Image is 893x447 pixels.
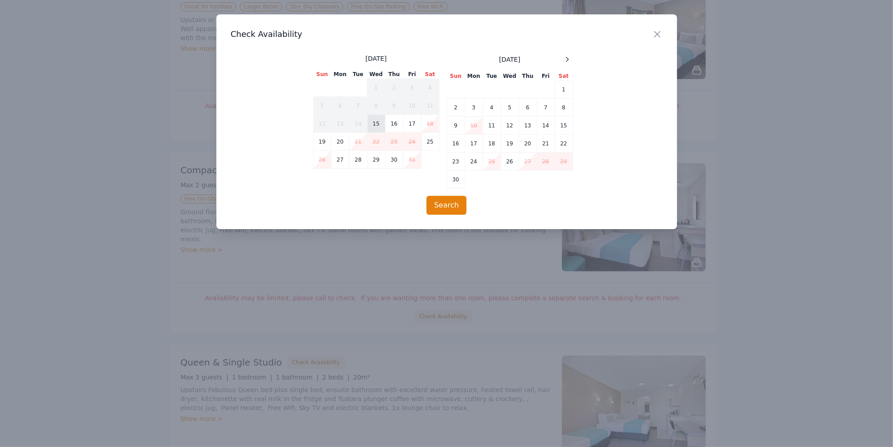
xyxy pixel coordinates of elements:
td: 24 [403,133,421,151]
td: 27 [331,151,349,169]
td: 22 [367,133,385,151]
button: Search [426,196,467,215]
td: 8 [367,97,385,115]
td: 17 [403,115,421,133]
td: 29 [367,151,385,169]
td: 16 [385,115,403,133]
td: 18 [483,135,501,153]
td: 3 [403,79,421,97]
td: 19 [501,135,519,153]
td: 7 [537,99,555,117]
td: 1 [555,81,573,99]
td: 26 [501,153,519,171]
td: 14 [537,117,555,135]
th: Tue [349,70,367,79]
td: 28 [349,151,367,169]
td: 2 [447,99,465,117]
th: Sun [447,72,465,81]
td: 13 [331,115,349,133]
td: 15 [555,117,573,135]
td: 16 [447,135,465,153]
th: Sat [421,70,439,79]
th: Mon [465,72,483,81]
td: 1 [367,79,385,97]
td: 21 [537,135,555,153]
td: 20 [519,135,537,153]
th: Fri [403,70,421,79]
td: 4 [421,79,439,97]
td: 13 [519,117,537,135]
td: 29 [555,153,573,171]
th: Mon [331,70,349,79]
td: 20 [331,133,349,151]
td: 14 [349,115,367,133]
td: 3 [465,99,483,117]
td: 8 [555,99,573,117]
td: 24 [465,153,483,171]
td: 6 [331,97,349,115]
td: 15 [367,115,385,133]
td: 9 [447,117,465,135]
td: 12 [313,115,331,133]
td: 5 [313,97,331,115]
td: 22 [555,135,573,153]
td: 17 [465,135,483,153]
td: 11 [421,97,439,115]
th: Wed [367,70,385,79]
td: 25 [483,153,501,171]
td: 9 [385,97,403,115]
td: 18 [421,115,439,133]
th: Tue [483,72,501,81]
td: 23 [385,133,403,151]
td: 30 [385,151,403,169]
td: 10 [465,117,483,135]
th: Sun [313,70,331,79]
td: 27 [519,153,537,171]
td: 25 [421,133,439,151]
td: 6 [519,99,537,117]
th: Thu [519,72,537,81]
td: 21 [349,133,367,151]
td: 4 [483,99,501,117]
td: 2 [385,79,403,97]
td: 11 [483,117,501,135]
th: Fri [537,72,555,81]
h3: Check Availability [231,29,663,40]
td: 19 [313,133,331,151]
td: 12 [501,117,519,135]
td: 28 [537,153,555,171]
span: [DATE] [499,55,520,64]
td: 26 [313,151,331,169]
td: 10 [403,97,421,115]
span: [DATE] [365,54,386,63]
td: 31 [403,151,421,169]
td: 7 [349,97,367,115]
th: Wed [501,72,519,81]
td: 5 [501,99,519,117]
td: 23 [447,153,465,171]
th: Thu [385,70,403,79]
th: Sat [555,72,573,81]
td: 30 [447,171,465,189]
